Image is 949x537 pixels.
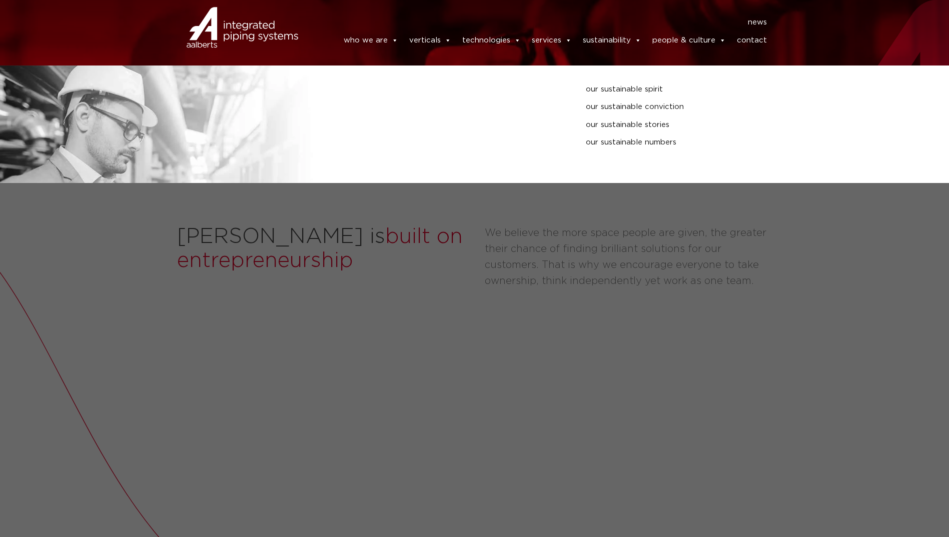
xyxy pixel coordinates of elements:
[748,14,767,30] a: news
[462,30,521,50] a: technologies
[586,83,818,96] a: our sustainable spirit
[344,30,398,50] a: who we are
[177,225,475,273] h2: [PERSON_NAME] is
[737,30,767,50] a: contact
[532,30,572,50] a: services
[652,30,726,50] a: people & culture
[586,118,818,131] a: our sustainable stories
[313,14,767,30] nav: Menu
[583,30,641,50] a: sustainability
[409,30,451,50] a: verticals
[177,226,463,271] span: built on entrepreneurship
[586,100,818,113] a: our sustainable conviction
[586,136,818,149] a: our sustainable numbers
[485,225,772,289] p: We believe the more space people are given, the greater their chance of finding brilliant solutio...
